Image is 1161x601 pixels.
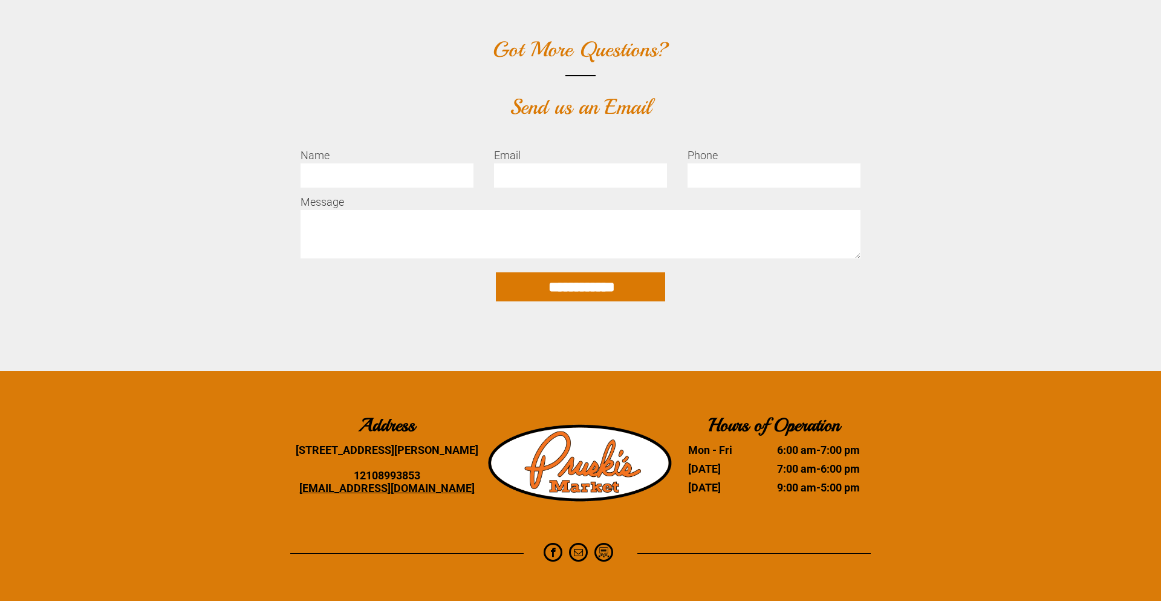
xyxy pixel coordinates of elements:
img: Pruski-s+Market+HQ+Logo2-1920w.png [488,417,673,510]
dd: - [758,481,860,494]
b: Hours of Operation [708,413,840,436]
div: 12108993853 [290,469,484,482]
dd: - [758,462,860,475]
dt: [DATE] [688,481,757,494]
time: 6:00 am [777,444,816,456]
label: Name [301,149,473,162]
div: [STREET_ADDRESS][PERSON_NAME] [290,444,484,456]
dt: [DATE] [688,462,757,475]
b: Address [359,413,415,436]
label: Email [494,149,667,162]
dt: Mon - Fri [688,444,757,456]
a: email [569,543,588,565]
a: [EMAIL_ADDRESS][DOMAIN_NAME] [299,482,475,494]
time: 7:00 am [777,462,816,475]
font: Send us an Email [510,94,651,120]
a: Social network [594,543,613,565]
time: 7:00 pm [821,444,860,456]
time: 6:00 pm [821,462,860,475]
label: Phone [688,149,860,162]
a: facebook [544,543,562,565]
label: Message [301,195,860,208]
time: 9:00 am [777,481,816,494]
dd: - [758,444,860,456]
time: 5:00 pm [821,481,860,494]
font: Got More Questions? [493,36,669,63]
